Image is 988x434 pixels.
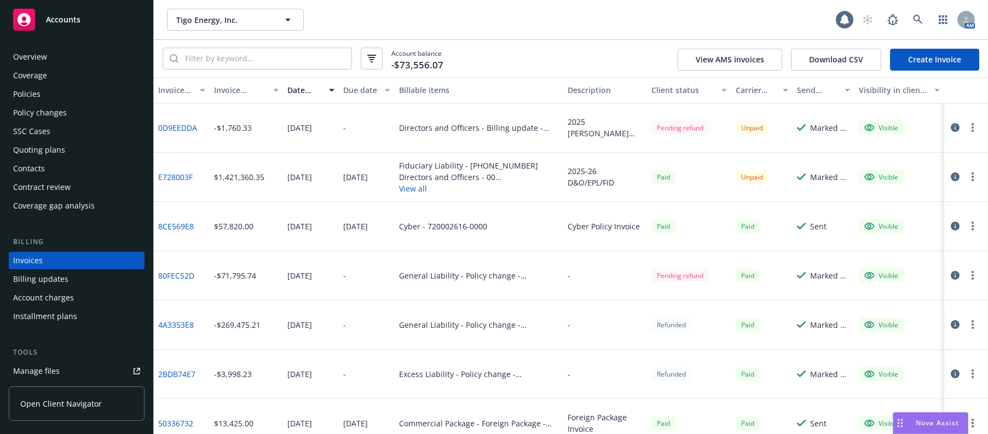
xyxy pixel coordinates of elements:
[736,84,777,96] div: Carrier status
[13,178,71,196] div: Contract review
[13,270,68,288] div: Billing updates
[651,170,675,184] div: Paid
[339,77,395,103] button: Due date
[736,121,769,135] div: Unpaid
[864,123,898,132] div: Visible
[214,368,252,380] div: -$3,998.23
[678,49,782,71] button: View AMS invoices
[651,416,675,430] div: Paid
[810,221,827,232] div: Sent
[13,85,41,103] div: Policies
[214,221,253,232] div: $57,820.00
[170,54,178,63] svg: Search
[178,48,351,69] input: Filter by keyword...
[736,269,760,282] div: Paid
[882,9,904,31] a: Report a Bug
[563,77,648,103] button: Description
[13,123,50,140] div: SSC Cases
[399,160,558,171] div: Fiduciary Liability - [PHONE_NUMBER]
[9,160,145,177] a: Contacts
[651,121,709,135] div: Pending refund
[810,418,827,429] div: Sent
[810,171,850,183] div: Marked as sent
[859,84,928,96] div: Visibility in client dash
[736,170,769,184] div: Unpaid
[13,252,43,269] div: Invoices
[287,221,312,232] div: [DATE]
[13,141,65,159] div: Quoting plans
[736,219,760,233] span: Paid
[158,418,193,429] a: 50336732
[399,270,558,281] div: General Liability - Policy change - 103GL021171901
[797,84,838,96] div: Send result
[214,270,256,281] div: -$71,795.74
[399,183,558,194] button: View all
[9,178,145,196] a: Contract review
[343,368,346,380] div: -
[13,289,74,306] div: Account charges
[651,84,715,96] div: Client status
[568,319,570,331] div: -
[916,418,959,427] span: Nova Assist
[283,77,339,103] button: Date issued
[9,197,145,215] a: Coverage gap analysis
[399,171,558,183] div: Directors and Officers - 00 [PERSON_NAME] $5M Primary - B0507NC2500033
[158,171,193,183] a: E728003F
[214,122,252,134] div: -$1,760.33
[568,270,570,281] div: -
[399,221,487,232] div: Cyber - 720002616-0000
[568,368,570,380] div: -
[810,122,850,134] div: Marked as sent
[214,84,266,96] div: Invoice amount
[568,84,643,96] div: Description
[568,221,640,232] div: Cyber Policy Invoice
[13,160,45,177] div: Contacts
[864,172,898,182] div: Visible
[907,9,929,31] a: Search
[158,221,194,232] a: 8CE569E8
[287,122,312,134] div: [DATE]
[736,367,760,381] div: Paid
[9,236,145,247] div: Billing
[167,9,304,31] button: Tigo Energy, Inc.
[399,418,558,429] div: Commercial Package - Foreign Package - WS11018458
[857,9,879,31] a: Start snowing
[46,15,80,24] span: Accounts
[864,369,898,379] div: Visible
[391,58,443,72] span: -$73,556.07
[568,116,643,139] div: 2025 [PERSON_NAME] $5M Primary correction
[214,319,261,331] div: -$269,475.21
[736,416,760,430] div: Paid
[210,77,282,103] button: Invoice amount
[9,289,145,306] a: Account charges
[399,368,558,380] div: Excess Liability - Policy change - SXS006237102
[343,171,368,183] div: [DATE]
[9,362,145,380] a: Manage files
[391,49,443,68] span: Account balance
[9,48,145,66] a: Overview
[343,418,368,429] div: [DATE]
[176,14,271,26] span: Tigo Energy, Inc.
[864,320,898,329] div: Visible
[890,49,979,71] a: Create Invoice
[158,84,193,96] div: Invoice ID
[647,77,731,103] button: Client status
[651,269,709,282] div: Pending refund
[13,362,60,380] div: Manage files
[399,84,558,96] div: Billable items
[158,368,195,380] a: 2BDB74E7
[791,49,881,71] button: Download CSV
[9,347,145,358] div: Tools
[13,67,47,84] div: Coverage
[343,221,368,232] div: [DATE]
[13,308,77,325] div: Installment plans
[810,368,850,380] div: Marked as sent
[287,368,312,380] div: [DATE]
[9,270,145,288] a: Billing updates
[736,318,760,332] span: Paid
[287,270,312,281] div: [DATE]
